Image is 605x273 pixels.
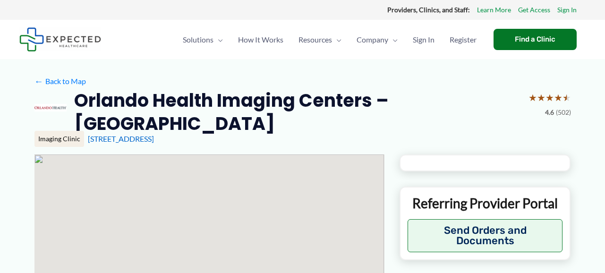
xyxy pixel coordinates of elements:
[557,4,577,16] a: Sign In
[19,27,101,51] img: Expected Healthcare Logo - side, dark font, small
[175,23,484,56] nav: Primary Site Navigation
[442,23,484,56] a: Register
[34,77,43,85] span: ←
[332,23,341,56] span: Menu Toggle
[238,23,283,56] span: How It Works
[528,89,537,106] span: ★
[349,23,405,56] a: CompanyMenu Toggle
[88,134,154,143] a: [STREET_ADDRESS]
[357,23,388,56] span: Company
[477,4,511,16] a: Learn More
[545,89,554,106] span: ★
[554,89,562,106] span: ★
[408,195,563,212] p: Referring Provider Portal
[450,23,477,56] span: Register
[175,23,230,56] a: SolutionsMenu Toggle
[405,23,442,56] a: Sign In
[298,23,332,56] span: Resources
[556,106,571,119] span: (502)
[562,89,571,106] span: ★
[74,89,520,136] h2: Orlando Health Imaging Centers – [GEOGRAPHIC_DATA]
[34,131,84,147] div: Imaging Clinic
[183,23,213,56] span: Solutions
[291,23,349,56] a: ResourcesMenu Toggle
[545,106,554,119] span: 4.6
[408,219,563,252] button: Send Orders and Documents
[537,89,545,106] span: ★
[387,6,470,14] strong: Providers, Clinics, and Staff:
[413,23,435,56] span: Sign In
[518,4,550,16] a: Get Access
[34,74,86,88] a: ←Back to Map
[213,23,223,56] span: Menu Toggle
[388,23,398,56] span: Menu Toggle
[494,29,577,50] a: Find a Clinic
[230,23,291,56] a: How It Works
